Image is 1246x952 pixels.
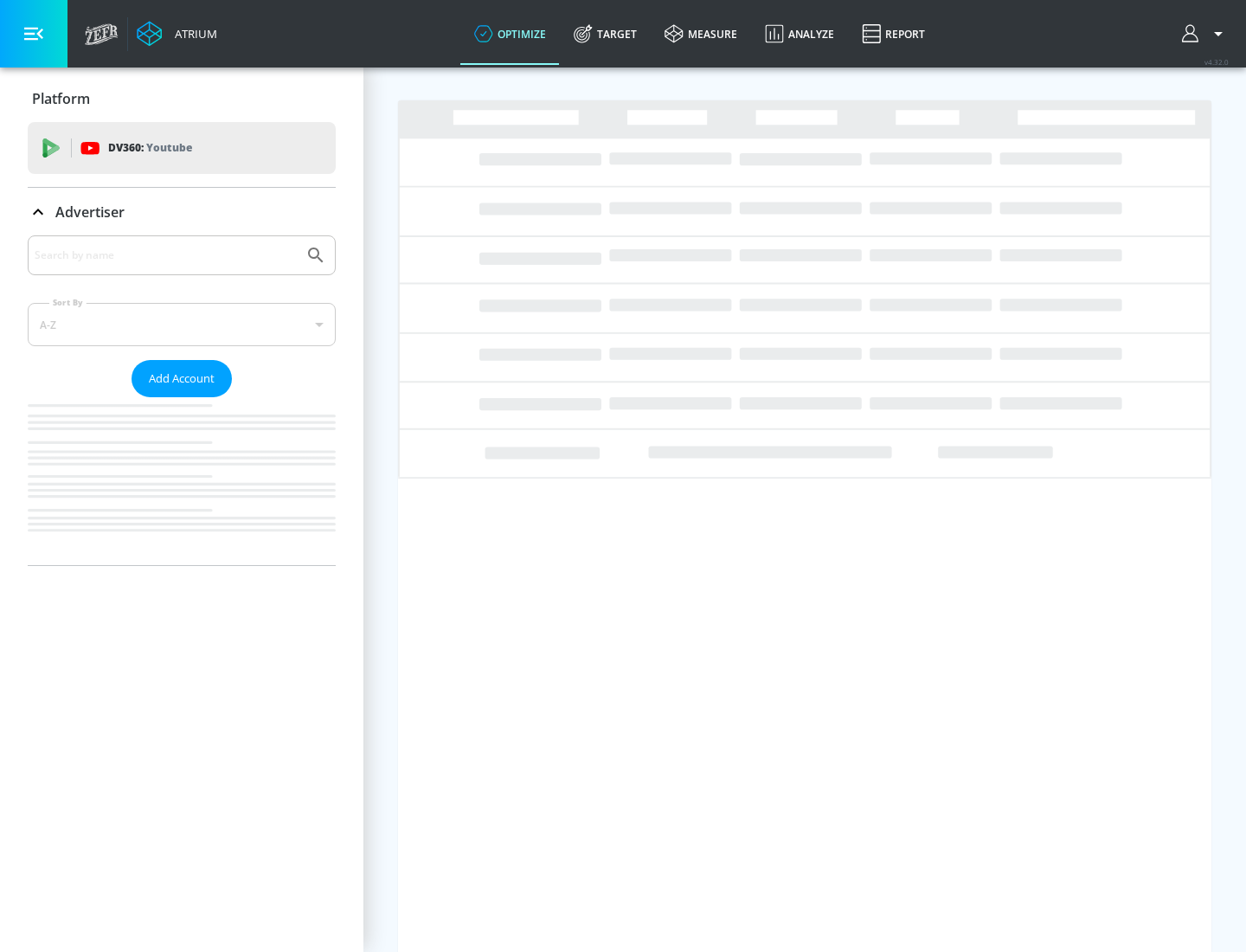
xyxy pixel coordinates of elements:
div: DV360: Youtube [28,122,336,174]
a: Analyze [751,3,848,65]
span: v 4.32.0 [1204,57,1229,67]
a: Atrium [137,21,217,47]
div: Advertiser [28,235,336,565]
input: Search by name [35,244,297,267]
p: Platform [32,89,90,108]
span: Add Account [149,369,215,389]
p: DV360: [108,138,192,158]
button: Add Account [132,360,232,397]
a: optimize [460,3,560,65]
p: Youtube [146,138,192,157]
div: A-Z [28,303,336,346]
label: Sort By [49,297,87,308]
nav: list of Advertiser [28,397,336,565]
a: measure [651,3,751,65]
div: Platform [28,74,336,123]
a: Report [848,3,939,65]
p: Advertiser [55,203,125,222]
a: Target [560,3,651,65]
div: Advertiser [28,188,336,236]
div: Atrium [168,26,217,42]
